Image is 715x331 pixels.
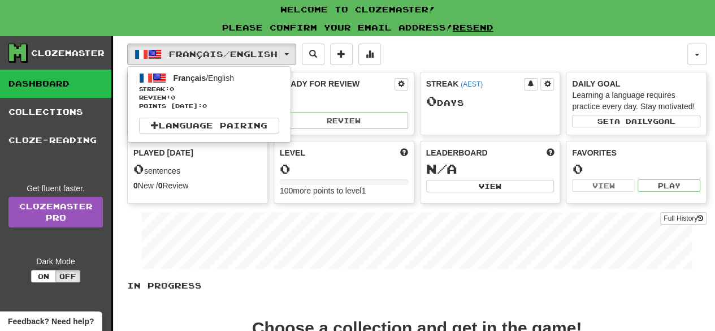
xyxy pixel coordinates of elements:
[133,147,193,158] span: Played [DATE]
[426,78,525,89] div: Streak
[174,74,206,83] span: Français
[169,49,278,59] span: Français / English
[614,117,653,125] span: a daily
[572,89,700,112] div: Learning a language requires practice every day. Stay motivated!
[139,102,279,110] span: Points [DATE]: 0
[139,85,279,93] span: Streak:
[330,44,353,65] button: Add sentence to collection
[31,48,105,59] div: Clozemaster
[128,70,291,112] a: Français/EnglishStreak:0 Review:0Points [DATE]:0
[572,78,700,89] div: Daily Goal
[158,181,163,190] strong: 0
[55,270,80,282] button: Off
[638,179,700,192] button: Play
[453,23,493,32] a: Resend
[170,85,174,92] span: 0
[572,179,635,192] button: View
[139,118,279,134] a: Language Pairing
[133,161,144,177] span: 0
[660,212,707,225] button: Full History
[426,180,554,192] button: View
[280,185,408,196] div: 100 more points to level 1
[572,162,700,176] div: 0
[174,74,234,83] span: / English
[133,162,262,177] div: sentences
[426,93,437,109] span: 0
[572,115,700,127] button: Seta dailygoal
[400,147,408,158] span: Score more points to level up
[139,93,279,102] span: Review: 0
[280,112,408,129] button: Review
[546,147,554,158] span: This week in points, UTC
[8,256,103,267] div: Dark Mode
[8,183,103,194] div: Get fluent faster.
[426,161,457,177] span: N/A
[31,270,56,282] button: On
[572,147,700,158] div: Favorites
[358,44,381,65] button: More stats
[280,94,408,108] div: 0
[280,147,305,158] span: Level
[302,44,324,65] button: Search sentences
[426,147,488,158] span: Leaderboard
[127,280,707,291] p: In Progress
[280,78,395,89] div: Ready for Review
[280,162,408,176] div: 0
[8,316,94,327] span: Open feedback widget
[127,44,296,65] button: Français/English
[133,180,262,191] div: New / Review
[461,80,483,88] a: (AEST)
[426,94,554,109] div: Day s
[8,197,103,227] a: ClozemasterPro
[133,181,138,190] strong: 0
